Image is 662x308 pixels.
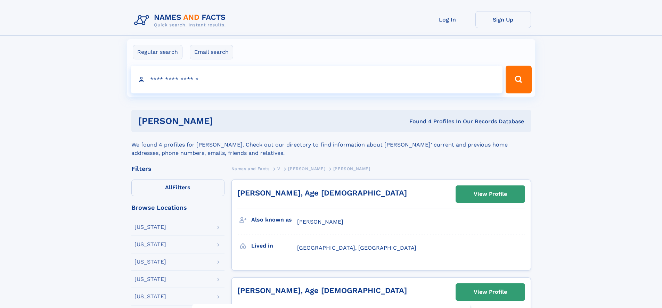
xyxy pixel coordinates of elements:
[134,276,166,282] div: [US_STATE]
[456,186,525,202] a: View Profile
[131,180,224,196] label: Filters
[297,218,343,225] span: [PERSON_NAME]
[231,164,270,173] a: Names and Facts
[134,259,166,265] div: [US_STATE]
[165,184,172,191] span: All
[251,240,297,252] h3: Lived in
[277,166,280,171] span: V
[474,186,507,202] div: View Profile
[475,11,531,28] a: Sign Up
[277,164,280,173] a: V
[134,224,166,230] div: [US_STATE]
[131,166,224,172] div: Filters
[297,244,416,251] span: [GEOGRAPHIC_DATA], [GEOGRAPHIC_DATA]
[506,66,531,93] button: Search Button
[333,166,370,171] span: [PERSON_NAME]
[474,284,507,300] div: View Profile
[288,166,325,171] span: [PERSON_NAME]
[131,66,503,93] input: search input
[288,164,325,173] a: [PERSON_NAME]
[237,189,407,197] a: [PERSON_NAME], Age [DEMOGRAPHIC_DATA]
[138,117,311,125] h1: [PERSON_NAME]
[131,132,531,157] div: We found 4 profiles for [PERSON_NAME]. Check out our directory to find information about [PERSON_...
[131,205,224,211] div: Browse Locations
[190,45,233,59] label: Email search
[420,11,475,28] a: Log In
[251,214,297,226] h3: Also known as
[131,11,231,30] img: Logo Names and Facts
[134,242,166,247] div: [US_STATE]
[456,284,525,300] a: View Profile
[133,45,182,59] label: Regular search
[311,118,524,125] div: Found 4 Profiles In Our Records Database
[134,294,166,299] div: [US_STATE]
[237,286,407,295] a: [PERSON_NAME], Age [DEMOGRAPHIC_DATA]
